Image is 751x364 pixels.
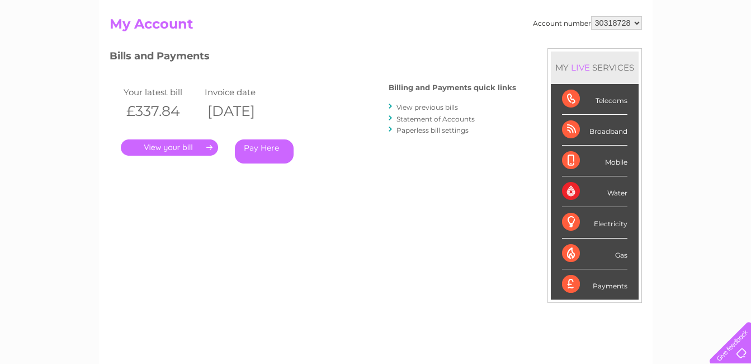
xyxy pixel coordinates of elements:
div: Payments [562,269,627,300]
a: 0333 014 3131 [540,6,617,20]
div: Clear Business is a trading name of Verastar Limited (registered in [GEOGRAPHIC_DATA] No. 3667643... [112,6,640,54]
div: MY SERVICES [551,52,639,83]
th: £337.84 [121,100,202,123]
div: Gas [562,239,627,269]
a: Paperless bill settings [396,126,469,134]
div: Account number [533,16,642,30]
a: Energy [582,48,607,56]
a: Contact [677,48,704,56]
div: Broadband [562,115,627,146]
a: . [121,139,218,156]
div: Telecoms [562,84,627,115]
a: Telecoms [613,48,647,56]
a: Blog [654,48,670,56]
a: Pay Here [235,139,294,164]
img: logo.png [26,29,83,63]
div: Water [562,176,627,207]
a: Water [554,48,575,56]
td: Invoice date [202,85,283,100]
h4: Billing and Payments quick links [389,83,516,92]
a: Log out [714,48,740,56]
div: Electricity [562,207,627,238]
a: View previous bills [396,103,458,111]
a: Statement of Accounts [396,115,475,123]
div: LIVE [569,62,592,73]
td: Your latest bill [121,85,202,100]
th: [DATE] [202,100,283,123]
div: Mobile [562,146,627,176]
h2: My Account [110,16,642,38]
h3: Bills and Payments [110,48,516,68]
